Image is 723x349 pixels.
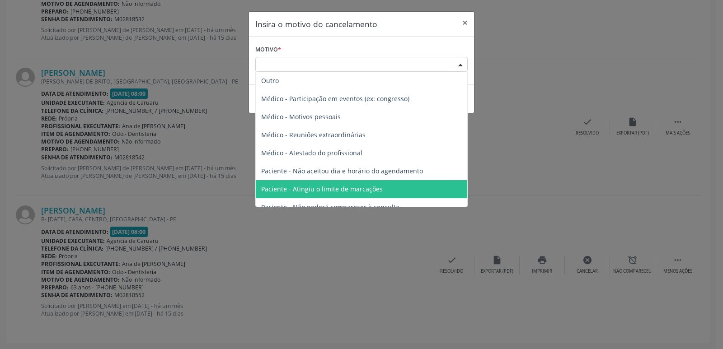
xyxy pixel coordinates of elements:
[261,149,362,157] span: Médico - Atestado do profissional
[261,185,383,193] span: Paciente - Atingiu o limite de marcações
[261,167,423,175] span: Paciente - Não aceitou dia e horário do agendamento
[261,94,409,103] span: Médico - Participação em eventos (ex: congresso)
[261,130,366,139] span: Médico - Reuniões extraordinárias
[261,112,341,121] span: Médico - Motivos pessoais
[261,203,399,211] span: Paciente - Não poderá comparecer à consulta
[255,18,377,30] h5: Insira o motivo do cancelamento
[456,12,474,34] button: Close
[255,43,281,57] label: Motivo
[261,76,279,85] span: Outro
